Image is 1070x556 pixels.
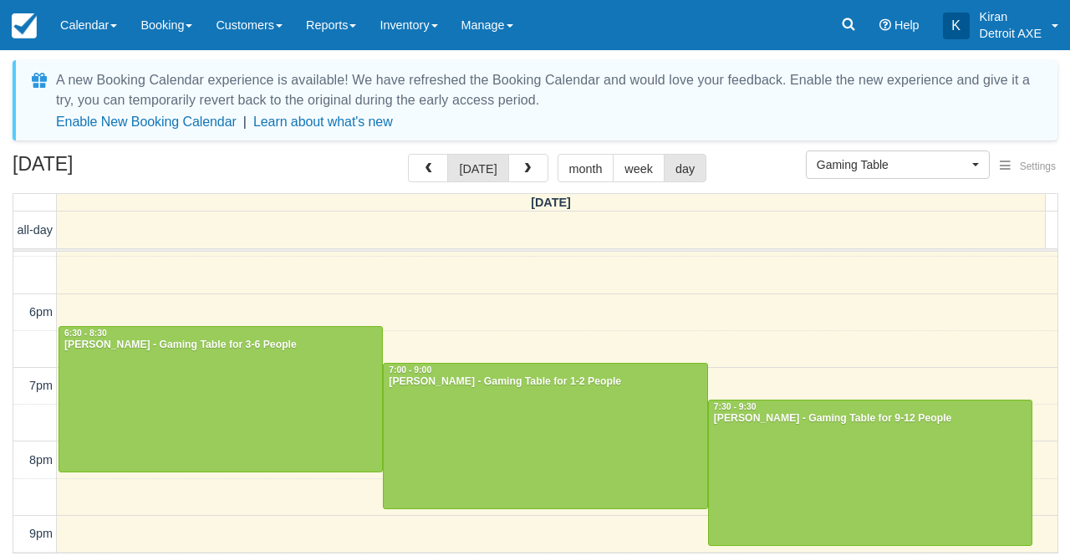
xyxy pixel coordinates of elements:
div: [PERSON_NAME] - Gaming Table for 9-12 People [713,412,1027,426]
span: | [243,115,247,129]
span: 8pm [29,453,53,467]
span: [DATE] [531,196,571,209]
button: Enable New Booking Calendar [56,114,237,130]
a: 6:30 - 8:30[PERSON_NAME] - Gaming Table for 3-6 People [59,326,383,472]
button: [DATE] [447,154,508,182]
p: Detroit AXE [980,25,1042,42]
div: A new Booking Calendar experience is available! We have refreshed the Booking Calendar and would ... [56,70,1037,110]
span: all-day [18,223,53,237]
span: Help [894,18,920,32]
p: Kiran [980,8,1042,25]
div: K [943,13,970,39]
img: checkfront-main-nav-mini-logo.png [12,13,37,38]
span: Gaming Table [817,156,968,173]
div: [PERSON_NAME] - Gaming Table for 1-2 People [388,375,702,389]
button: day [664,154,706,182]
div: [PERSON_NAME] - Gaming Table for 3-6 People [64,339,378,352]
span: 7:30 - 9:30 [714,402,757,411]
span: 7:00 - 9:00 [389,365,431,375]
h2: [DATE] [13,154,224,185]
span: 7pm [29,379,53,392]
a: 7:30 - 9:30[PERSON_NAME] - Gaming Table for 9-12 People [708,400,1032,546]
span: 6:30 - 8:30 [64,329,107,338]
span: 6pm [29,305,53,319]
button: week [613,154,665,182]
i: Help [879,19,891,31]
a: 7:00 - 9:00[PERSON_NAME] - Gaming Table for 1-2 People [383,363,707,509]
button: Gaming Table [806,150,990,179]
button: month [558,154,614,182]
button: Settings [990,155,1066,179]
a: Learn about what's new [253,115,393,129]
span: 9pm [29,527,53,540]
span: Settings [1020,161,1056,172]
